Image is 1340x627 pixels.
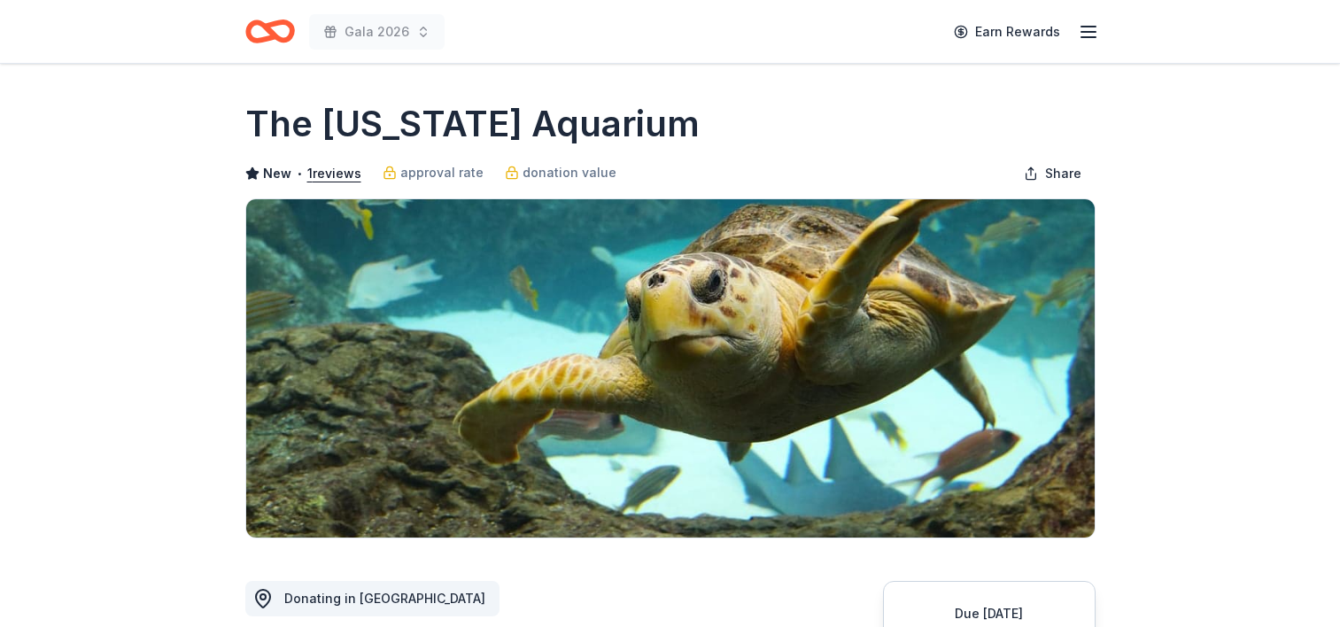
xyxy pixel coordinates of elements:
img: Image for The Florida Aquarium [246,199,1095,538]
button: 1reviews [307,163,361,184]
a: Home [245,11,295,52]
span: New [263,163,291,184]
h1: The [US_STATE] Aquarium [245,99,700,149]
span: approval rate [400,162,484,183]
span: • [296,166,302,181]
span: donation value [523,162,616,183]
span: Share [1045,163,1081,184]
a: donation value [505,162,616,183]
div: Due [DATE] [905,603,1073,624]
button: Share [1010,156,1096,191]
span: Gala 2026 [345,21,409,43]
span: Donating in [GEOGRAPHIC_DATA] [284,591,485,606]
button: Gala 2026 [309,14,445,50]
a: approval rate [383,162,484,183]
a: Earn Rewards [943,16,1071,48]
